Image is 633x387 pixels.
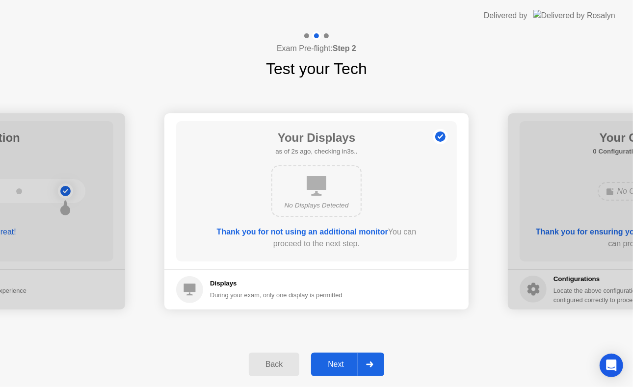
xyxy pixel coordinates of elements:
div: Open Intercom Messenger [600,354,623,377]
h5: Displays [210,279,343,288]
button: Next [311,353,384,376]
div: You can proceed to the next step. [204,226,429,250]
div: No Displays Detected [280,201,353,210]
div: Delivered by [484,10,527,22]
b: Thank you for not using an additional monitor [217,228,388,236]
button: Back [249,353,299,376]
h5: as of 2s ago, checking in3s.. [275,147,357,156]
b: Step 2 [333,44,356,52]
h1: Your Displays [275,129,357,147]
div: During your exam, only one display is permitted [210,290,343,300]
div: Back [252,360,296,369]
h4: Exam Pre-flight: [277,43,356,54]
img: Delivered by Rosalyn [533,10,615,21]
div: Next [314,360,358,369]
h1: Test your Tech [266,57,367,80]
